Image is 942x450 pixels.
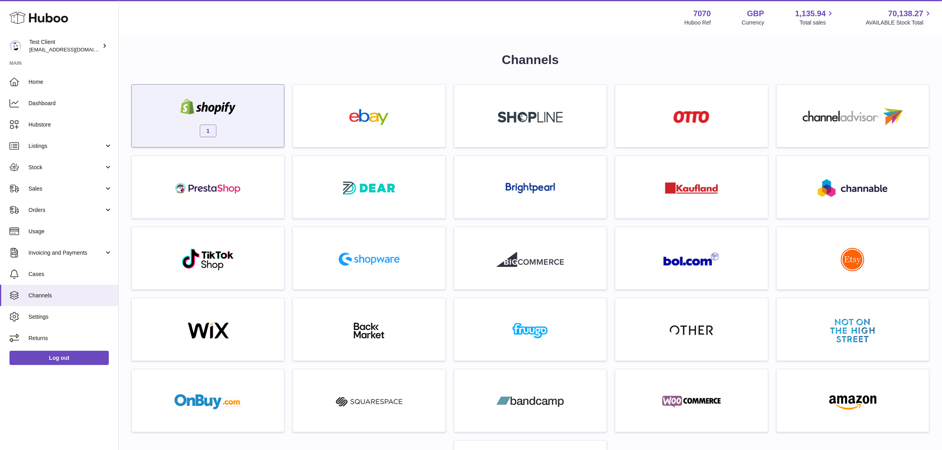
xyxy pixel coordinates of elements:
a: roseta-etsy [781,231,925,286]
a: 70,138.27 AVAILABLE Stock Total [866,8,933,26]
img: fruugo [497,323,564,338]
a: shopify 1 [136,89,280,143]
a: wix [136,302,280,357]
span: Listings [28,142,104,150]
img: roseta-shopware [335,250,403,269]
a: roseta-shopware [297,231,441,286]
span: AVAILABLE Stock Total [866,19,933,26]
a: roseta-shopline [458,89,603,143]
a: squarespace [297,373,441,428]
img: roseta-dear [341,179,398,197]
a: ebay [297,89,441,143]
a: roseta-tiktokshop [136,231,280,286]
span: Settings [28,313,112,321]
img: wix [174,323,242,338]
div: Test Client [29,38,100,53]
span: Total sales [800,19,835,26]
a: roseta-prestashop [136,160,280,214]
a: roseta-channable [781,160,925,214]
div: Huboo Ref [684,19,711,26]
img: shopify [174,99,242,115]
span: Orders [28,206,104,214]
img: roseta-etsy [841,248,864,271]
img: roseta-prestashop [174,180,242,196]
span: 1,135.94 [795,8,826,19]
img: onbuy [174,394,242,410]
img: ebay [335,109,403,125]
img: roseta-brightpearl [506,183,555,194]
img: squarespace [335,394,403,410]
img: roseta-tiktokshop [181,248,235,271]
a: fruugo [458,302,603,357]
img: roseta-kaufland [665,182,718,194]
img: backmarket [335,323,403,338]
a: 1,135.94 Total sales [795,8,835,26]
a: roseta-bigcommerce [458,231,603,286]
img: roseta-channel-advisor [803,108,903,125]
span: Stock [28,164,104,171]
img: amazon [819,394,886,410]
div: Currency [742,19,764,26]
span: Channels [28,292,112,299]
a: woocommerce [619,373,764,428]
a: onbuy [136,373,280,428]
img: notonthehighstreet [830,319,875,342]
span: [EMAIL_ADDRESS][DOMAIN_NAME] [29,46,116,53]
span: Home [28,78,112,86]
h1: Channels [131,51,929,68]
a: bandcamp [458,373,603,428]
a: backmarket [297,302,441,357]
a: roseta-brightpearl [458,160,603,214]
a: other [619,302,764,357]
img: roseta-bigcommerce [497,251,564,267]
img: woocommerce [658,394,725,410]
img: roseta-shopline [498,112,563,123]
img: bandcamp [497,394,564,410]
a: roseta-dear [297,160,441,214]
a: roseta-channel-advisor [781,89,925,143]
img: roseta-channable [818,179,887,197]
a: notonthehighstreet [781,302,925,357]
img: internalAdmin-7070@internal.huboo.com [9,40,21,52]
span: Usage [28,228,112,235]
a: Log out [9,351,109,365]
img: roseta-bol [663,252,720,266]
strong: 7070 [693,8,711,19]
a: roseta-bol [619,231,764,286]
span: Cases [28,270,112,278]
strong: GBP [747,8,764,19]
a: amazon [781,373,925,428]
span: Returns [28,335,112,342]
span: Invoicing and Payments [28,249,104,257]
span: Hubstore [28,121,112,129]
a: roseta-kaufland [619,160,764,214]
span: Dashboard [28,100,112,107]
span: 70,138.27 [888,8,923,19]
a: roseta-otto [619,89,764,143]
img: roseta-otto [673,111,709,123]
span: 1 [200,125,216,137]
img: other [670,325,713,337]
span: Sales [28,185,104,193]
